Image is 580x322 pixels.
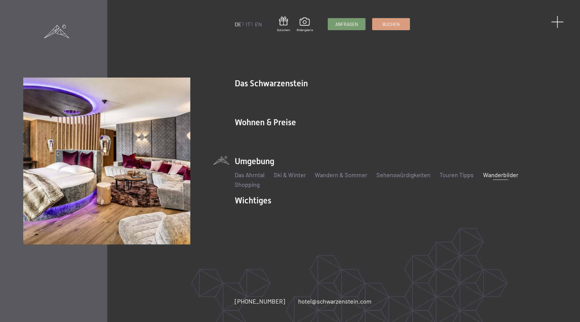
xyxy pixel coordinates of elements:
a: Das Ahrntal [234,171,264,178]
a: EN [255,21,262,27]
a: Touren Tipps [440,171,474,178]
a: Anfragen [328,18,365,30]
a: Gutschein [277,17,290,32]
a: Bildergalerie [296,18,313,32]
a: Wandern & Sommer [315,171,367,178]
span: Bildergalerie [296,28,313,32]
span: Buchen [382,21,400,27]
a: DE [234,21,241,27]
a: Shopping [234,181,259,188]
span: Gutschein [277,28,290,32]
span: Anfragen [335,21,358,27]
span: [PHONE_NUMBER] [234,298,285,305]
a: Buchen [372,18,410,30]
a: hotel@schwarzenstein.com [298,297,372,305]
a: Wanderbilder [483,171,518,178]
img: Alle Wanderbilder des Hotel Schwarzenstein ansehen [23,78,190,244]
a: Sehenswürdigkeiten [376,171,430,178]
a: [PHONE_NUMBER] [234,297,285,305]
a: IT [246,21,250,27]
a: Ski & Winter [273,171,306,178]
